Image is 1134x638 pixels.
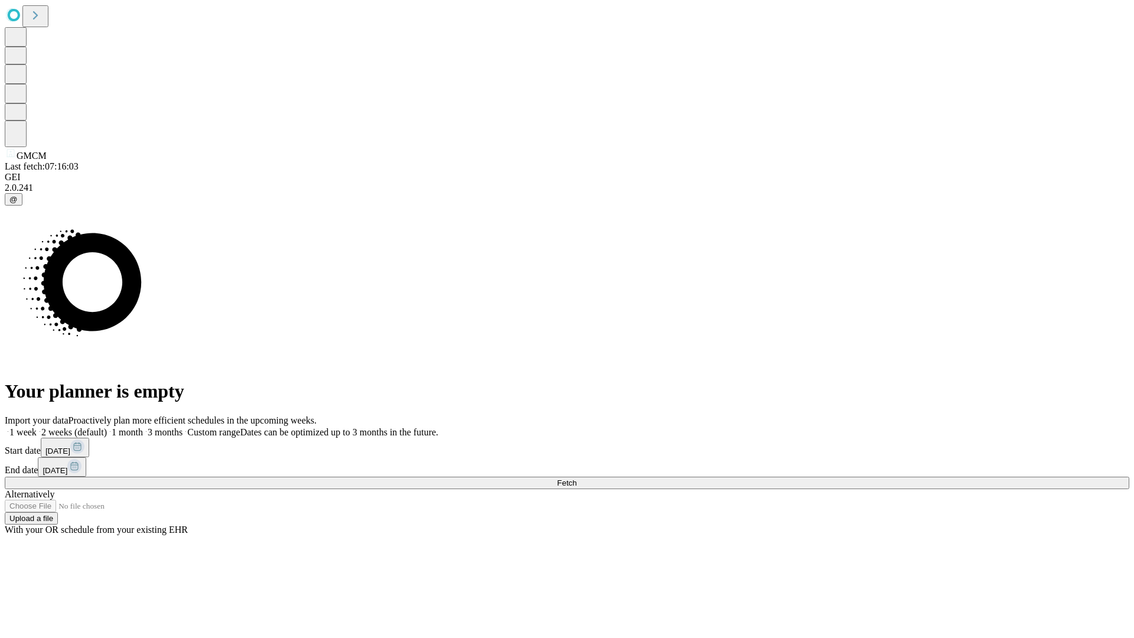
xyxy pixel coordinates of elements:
[5,489,54,499] span: Alternatively
[148,427,183,437] span: 3 months
[112,427,143,437] span: 1 month
[17,151,47,161] span: GMCM
[557,479,576,487] span: Fetch
[41,438,89,457] button: [DATE]
[5,477,1129,489] button: Fetch
[45,447,70,455] span: [DATE]
[5,380,1129,402] h1: Your planner is empty
[5,172,1129,183] div: GEI
[5,183,1129,193] div: 2.0.241
[9,427,37,437] span: 1 week
[5,457,1129,477] div: End date
[240,427,438,437] span: Dates can be optimized up to 3 months in the future.
[69,415,317,425] span: Proactively plan more efficient schedules in the upcoming weeks.
[5,193,22,206] button: @
[5,161,79,171] span: Last fetch: 07:16:03
[9,195,18,204] span: @
[5,512,58,525] button: Upload a file
[5,438,1129,457] div: Start date
[187,427,240,437] span: Custom range
[43,466,67,475] span: [DATE]
[5,415,69,425] span: Import your data
[5,525,188,535] span: With your OR schedule from your existing EHR
[38,457,86,477] button: [DATE]
[41,427,107,437] span: 2 weeks (default)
